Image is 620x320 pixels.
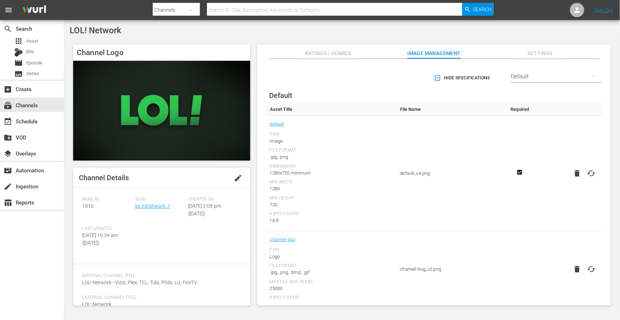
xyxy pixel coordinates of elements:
img: ans4CAIJ8jUAAAAAAAAAAAAAAAAAAAAAAAAgQb4GAAAAAAAAAAAAAAAAAAAAAAAAJMjXAAAAAAAAAAAAAAAAAAAAAAAAgAT5G... [17,2,51,19]
div: Type [270,132,393,138]
div: Image [270,138,393,145]
span: Settings [513,49,567,58]
span: menu [4,6,13,14]
div: File Format [270,148,393,153]
div: Bits [14,48,23,56]
span: Default [269,91,293,100]
span: Channel Details [79,173,129,182]
span: Schedule [4,117,12,126]
div: 720 [270,201,393,208]
span: Ratings / Genres [301,49,355,58]
a: default [270,119,284,129]
div: 16:9 [270,217,393,224]
a: channel-bug [270,235,296,244]
div: Aspect Ratio [270,295,393,301]
div: Min Width [270,179,393,185]
button: Search [462,3,494,16]
a: lol_lolnetwork_1 [135,203,171,209]
span: [DATE] 2:08 pm ([DATE]) [188,203,221,216]
div: 25000 [270,285,393,292]
span: Series [14,70,23,78]
span: Series [26,70,39,77]
span: LOL! Network - Vizio, Plex, TCL, Tubi, Philo, LG, FireTV [82,280,197,285]
span: VOD [4,133,12,142]
span: Ingestion [4,182,12,191]
svg: Required [515,169,524,176]
span: Asset [14,37,23,45]
span: Last Updated: [82,226,132,232]
span: LOL! Network [82,301,111,307]
button: edit [230,169,247,187]
span: Image Management [407,49,461,58]
span: External Channel Title: [82,295,238,301]
td: default_v4.png [397,116,506,231]
span: Internal Channel Title: [82,273,238,279]
button: Hide Specifications [433,68,493,88]
span: Created On: [188,197,238,202]
div: Default [511,67,602,87]
td: channel-bug_v2.png [397,231,506,308]
span: edit [234,174,242,182]
h4: Channel Logo [73,44,250,61]
span: Asset [26,38,38,45]
th: Required [506,103,534,116]
div: Logo [270,253,393,260]
a: Sign Out [595,7,613,13]
span: Bits [26,48,34,55]
span: Wurl ID: [82,197,132,202]
span: Episode [14,59,23,67]
div: .jpg, .png [270,153,393,161]
span: Automation [4,166,12,175]
span: Reports [4,198,12,207]
div: .jpg, .png, .bmp, .gif [270,269,393,276]
span: Hide Specifications [435,74,490,82]
div: Dimensions [270,164,393,169]
div: Aspect Ratio [270,211,393,217]
span: [DATE] 10:34 am ([DATE]) [82,232,118,246]
div: File Format [270,263,393,269]
span: Slug: [135,197,185,202]
div: Type [270,247,393,253]
span: Create [4,85,12,94]
span: Search [473,3,492,16]
th: Asset Title [266,103,397,116]
span: Search [4,25,12,33]
span: Channels [4,101,12,110]
div: Max File Size In Kbs [270,279,393,285]
img: LOL! Network [73,61,250,161]
span: LOL! Network [70,25,121,35]
span: Episode [26,59,42,67]
span: 1015 [82,203,94,209]
div: 1280 [270,185,393,192]
span: Overlays [4,149,12,158]
div: 1280x720 minimum [270,169,393,177]
div: Min Height [270,196,393,201]
th: File Name [397,103,506,116]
